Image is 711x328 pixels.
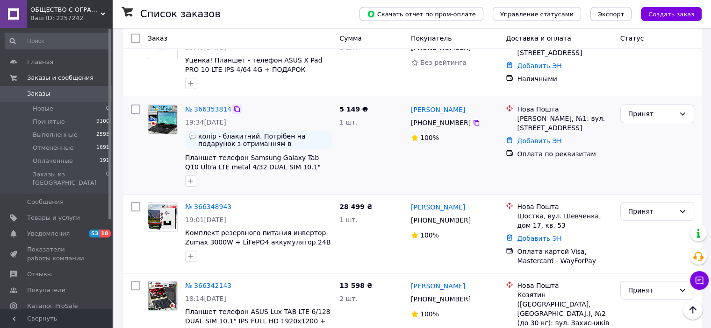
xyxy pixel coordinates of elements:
[517,211,612,230] div: Шостка, вул. Шевченка, дом 17, кв. 53
[517,202,612,211] div: Нова Пошта
[367,10,476,18] span: Скачать отчет по пром-оплате
[96,118,109,126] span: 9100
[185,119,226,126] span: 19:34[DATE]
[140,8,221,20] h1: Список заказов
[27,302,78,310] span: Каталог ProSale
[411,216,471,224] span: [PHONE_NUMBER]
[106,170,109,187] span: 0
[27,58,53,66] span: Главная
[185,229,330,255] a: Комплект резервного питания инвертор Zumax 3000W + LiFePO4 аккумулятор 24В 100А/ч с дисплеем + ка...
[33,105,53,113] span: Новые
[517,105,612,114] div: Нова Пошта
[27,198,64,206] span: Сообщения
[420,310,439,318] span: 100%
[339,35,362,42] span: Сумма
[517,149,612,159] div: Оплата по реквизитам
[339,105,368,113] span: 5 149 ₴
[628,109,675,119] div: Принят
[148,281,178,311] a: Фото товару
[411,202,465,212] a: [PERSON_NAME]
[598,11,624,18] span: Экспорт
[641,7,702,21] button: Создать заказ
[27,74,93,82] span: Заказы и сообщения
[411,281,465,291] a: [PERSON_NAME]
[517,247,612,265] div: Оплата картой Visa, Mastercard - WayForPay
[690,271,709,290] button: Чат с покупателем
[148,281,177,310] img: Фото товару
[411,119,471,126] span: [PHONE_NUMBER]
[411,295,471,303] span: [PHONE_NUMBER]
[198,133,328,147] span: колір - блакитний. Потрібен на подарунок з отриманням в [GEOGRAPHIC_DATA] не пізніше ніж в четвер...
[27,286,65,294] span: Покупатели
[620,35,644,42] span: Статус
[27,214,80,222] span: Товары и услуги
[339,119,358,126] span: 1 шт.
[5,33,110,49] input: Поиск
[33,131,78,139] span: Выполненные
[33,118,65,126] span: Принятые
[628,206,675,216] div: Принят
[185,216,226,223] span: 19:01[DATE]
[148,202,178,232] a: Фото товару
[339,203,373,210] span: 28 499 ₴
[30,14,112,22] div: Ваш ID: 2257242
[185,295,226,302] span: 18:14[DATE]
[27,270,52,279] span: Отзывы
[33,170,106,187] span: Заказы из [GEOGRAPHIC_DATA]
[411,105,465,114] a: [PERSON_NAME]
[185,105,231,113] a: № 366353814
[33,144,73,152] span: Отмененные
[96,144,109,152] span: 1691
[185,282,231,289] a: № 366342143
[148,204,177,230] img: Фото товару
[27,90,50,98] span: Заказы
[500,11,574,18] span: Управление статусами
[517,137,561,145] a: Добавить ЭН
[506,35,571,42] span: Доставка и оплата
[96,131,109,139] span: 2593
[590,7,632,21] button: Экспорт
[339,295,358,302] span: 2 шт.
[420,59,467,66] span: Без рейтинга
[683,300,703,320] button: Наверх
[493,7,581,21] button: Управление статусами
[517,281,612,290] div: Нова Пошта
[648,11,694,18] span: Создать заказ
[632,10,702,17] a: Создать заказ
[106,105,109,113] span: 0
[517,114,612,133] div: [PERSON_NAME], №1: вул. [STREET_ADDRESS]
[100,157,109,165] span: 191
[148,35,167,42] span: Заказ
[411,35,452,42] span: Покупатель
[148,105,178,134] a: Фото товару
[30,6,101,14] span: ОБЩЕСТВО С ОГРАНИЧЕННОЙ ОТВЕТСТВЕННОСТЬЮ "АДРОНИКС ТРЕЙДИНГ"
[359,7,483,21] button: Скачать отчет по пром-оплате
[628,285,675,295] div: Принят
[517,62,561,70] a: Добавить ЭН
[189,133,196,140] img: :speech_balloon:
[339,282,373,289] span: 13 598 ₴
[339,216,358,223] span: 1 шт.
[420,231,439,239] span: 100%
[27,230,70,238] span: Уведомления
[517,74,612,84] div: Наличными
[185,154,321,180] a: Планшет-телефон Samsung Galaxy Tab Q10 Ultra LTE metal 4/32 DUAL SIM 10.1" IPS+Чехол-клавиатура и...
[185,56,323,83] a: Уценка! Планшет - телефон ASUS X Pad PRO 10 LTE IPS 4/64 4G + ПОДАРОК ЧЕХОЛ-КЛАВИАТУРА !
[89,230,100,237] span: 53
[27,245,86,262] span: Показатели работы компании
[517,235,561,242] a: Добавить ЭН
[420,134,439,141] span: 100%
[148,105,177,134] img: Фото товару
[185,203,231,210] a: № 366348943
[33,157,73,165] span: Оплаченные
[100,230,110,237] span: 18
